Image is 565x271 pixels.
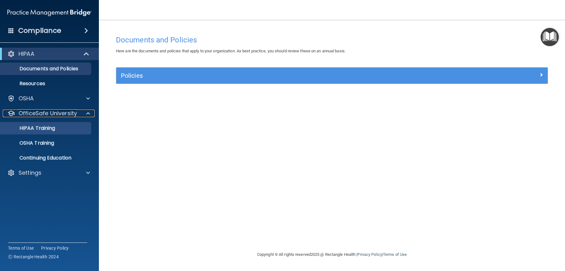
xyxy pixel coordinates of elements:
[7,169,90,177] a: Settings
[7,50,90,58] a: HIPAA
[116,49,346,53] span: Here are the documents and policies that apply to your organization. As best practice, you should...
[4,140,54,146] p: OSHA Training
[41,245,69,251] a: Privacy Policy
[7,95,90,102] a: OSHA
[116,36,548,44] h4: Documents and Policies
[383,252,407,257] a: Terms of Use
[4,125,55,131] p: HIPAA Training
[7,7,91,19] img: PMB logo
[8,254,59,260] span: Ⓒ Rectangle Health 2024
[4,155,88,161] p: Continuing Education
[541,28,559,46] button: Open Resource Center
[219,245,445,264] div: Copyright © All rights reserved 2025 @ Rectangle Health | |
[4,81,88,87] p: Resources
[18,26,61,35] h4: Compliance
[357,252,382,257] a: Privacy Policy
[121,72,435,79] h5: Policies
[121,71,543,81] a: Policies
[19,95,34,102] p: OSHA
[19,169,41,177] p: Settings
[19,110,77,117] p: OfficeSafe University
[4,66,88,72] p: Documents and Policies
[7,110,90,117] a: OfficeSafe University
[8,245,34,251] a: Terms of Use
[19,50,34,58] p: HIPAA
